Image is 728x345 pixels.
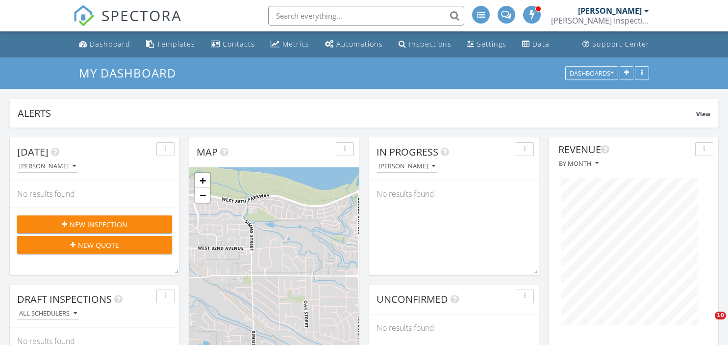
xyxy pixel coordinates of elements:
[207,35,259,53] a: Contacts
[142,35,199,53] a: Templates
[578,6,642,16] div: [PERSON_NAME]
[17,215,172,233] button: New Inspection
[90,39,130,49] div: Dashboard
[79,65,184,81] a: My Dashboard
[409,39,452,49] div: Inspections
[17,307,79,320] button: All schedulers
[696,110,710,118] span: View
[592,39,650,49] div: Support Center
[70,219,127,230] span: New Inspection
[282,39,309,49] div: Metrics
[268,6,464,26] input: Search everything...
[377,292,448,306] span: Unconfirmed
[570,70,614,77] div: Dashboards
[558,157,599,170] button: By month
[223,39,255,49] div: Contacts
[101,5,182,26] span: SPECTORA
[578,35,653,53] a: Support Center
[551,16,649,26] div: Stauss Inspections
[75,35,134,53] a: Dashboard
[395,35,455,53] a: Inspections
[197,145,218,159] span: Map
[17,292,112,306] span: Draft Inspections
[267,35,313,53] a: Metrics
[73,5,95,27] img: The Best Home Inspection Software - Spectora
[369,181,539,207] div: No results found
[321,35,387,53] a: Automations (Advanced)
[17,145,49,159] span: [DATE]
[377,160,437,173] button: [PERSON_NAME]
[518,35,553,53] a: Data
[715,312,726,319] span: 10
[695,312,718,335] iframe: Intercom live chat
[18,106,696,120] div: Alerts
[369,315,539,341] div: No results found
[78,240,119,250] span: New Quote
[559,160,599,167] div: By month
[157,39,195,49] div: Templates
[195,173,210,188] a: Zoom in
[10,181,179,207] div: No results found
[377,145,438,159] span: In Progress
[19,163,76,170] div: [PERSON_NAME]
[336,39,383,49] div: Automations
[378,163,435,170] div: [PERSON_NAME]
[565,66,618,80] button: Dashboards
[17,236,172,254] button: New Quote
[73,13,182,34] a: SPECTORA
[195,188,210,203] a: Zoom out
[17,160,78,173] button: [PERSON_NAME]
[477,39,506,49] div: Settings
[463,35,510,53] a: Settings
[19,310,77,317] div: All schedulers
[558,142,691,157] div: Revenue
[532,39,550,49] div: Data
